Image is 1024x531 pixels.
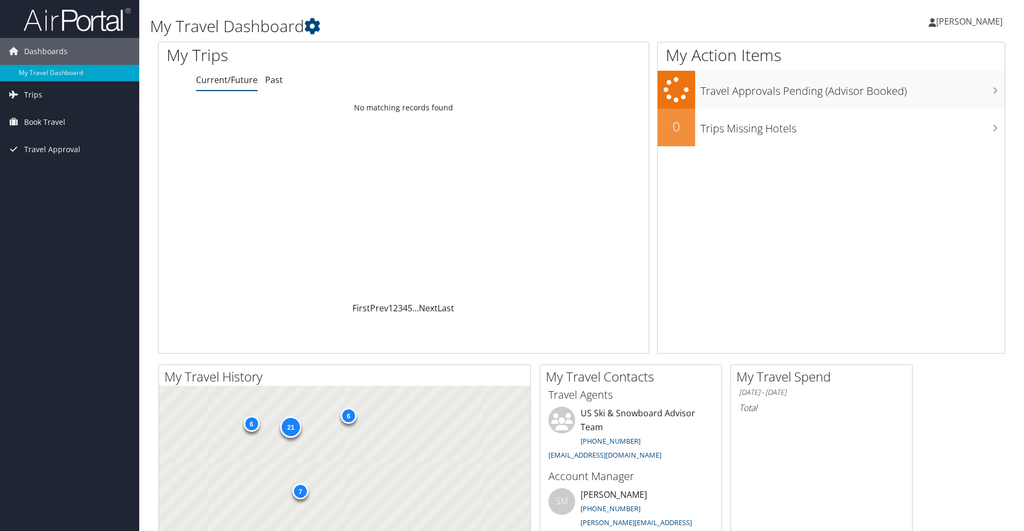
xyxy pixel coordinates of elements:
h3: Account Manager [548,469,713,484]
div: SM [548,488,575,515]
a: Prev [370,302,388,314]
a: Past [265,74,283,86]
a: Travel Approvals Pending (Advisor Booked) [658,71,1005,109]
a: 1 [388,302,393,314]
a: 0Trips Missing Hotels [658,109,1005,146]
div: 6 [243,416,259,432]
span: Book Travel [24,109,65,136]
a: Last [438,302,454,314]
img: airportal-logo.png [24,7,131,32]
a: [PERSON_NAME] [929,5,1013,38]
span: [PERSON_NAME] [936,16,1003,27]
h3: Travel Agents [548,387,713,402]
h3: Travel Approvals Pending (Advisor Booked) [701,78,1005,99]
h1: My Action Items [658,44,1005,66]
h2: My Travel History [164,368,530,386]
li: US Ski & Snowboard Advisor Team [543,407,719,464]
h1: My Travel Dashboard [150,15,726,38]
span: … [412,302,419,314]
div: 21 [280,416,302,438]
h2: My Travel Spend [736,368,912,386]
td: No matching records found [159,98,649,117]
h6: [DATE] - [DATE] [739,387,904,398]
span: Travel Approval [24,136,80,163]
span: Trips [24,81,42,108]
a: Next [419,302,438,314]
a: 3 [398,302,403,314]
h2: 0 [658,117,695,136]
a: 2 [393,302,398,314]
h1: My Trips [167,44,436,66]
h2: My Travel Contacts [546,368,721,386]
h6: Total [739,402,904,414]
span: Dashboards [24,38,67,65]
a: 5 [408,302,412,314]
a: First [352,302,370,314]
a: 4 [403,302,408,314]
div: 6 [340,408,356,424]
a: Current/Future [196,74,258,86]
a: [EMAIL_ADDRESS][DOMAIN_NAME] [548,450,661,460]
a: [PHONE_NUMBER] [581,436,641,446]
h3: Trips Missing Hotels [701,116,1005,136]
a: [PHONE_NUMBER] [581,504,641,513]
div: 7 [292,483,308,499]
